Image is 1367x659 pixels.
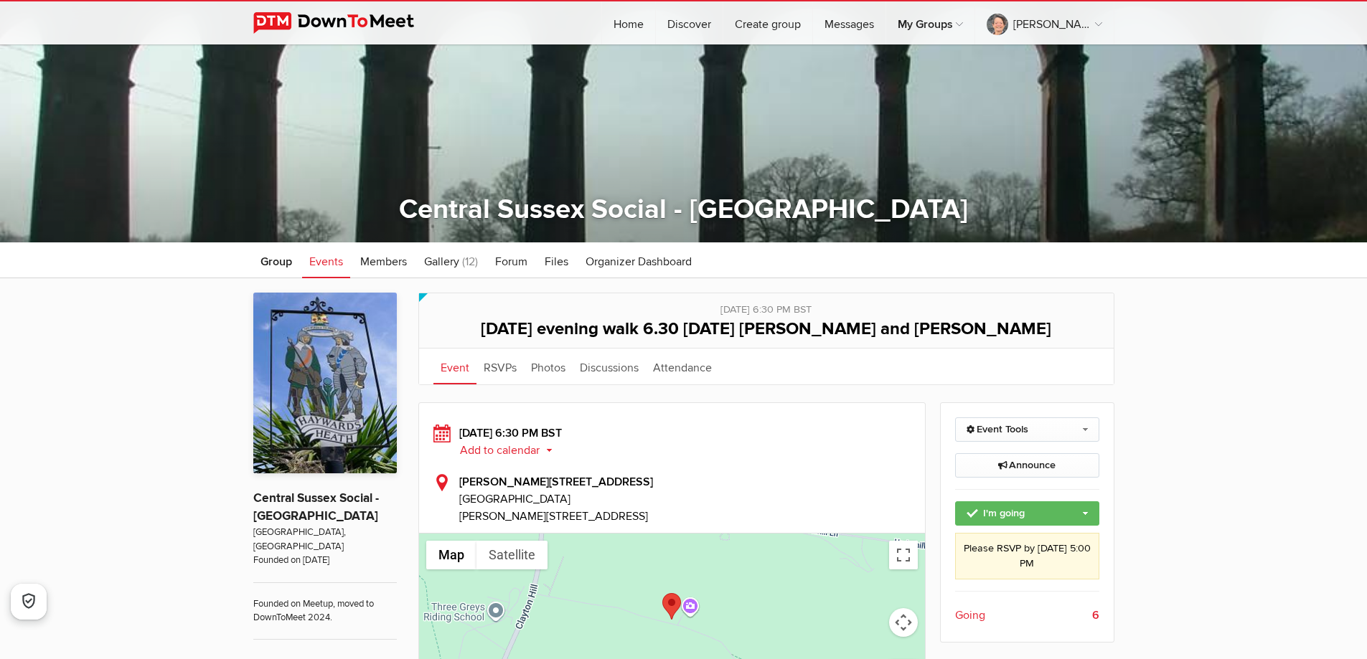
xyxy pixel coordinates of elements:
[998,459,1056,471] span: Announce
[602,1,655,44] a: Home
[253,293,397,473] img: Central Sussex Social - Haywards Heath
[813,1,886,44] a: Messages
[955,453,1099,478] a: Announce
[459,490,911,508] span: [GEOGRAPHIC_DATA]
[476,541,548,569] button: Show satellite imagery
[433,425,911,459] div: [DATE] 6:30 PM BST
[537,242,576,278] a: Files
[975,1,1114,44] a: [PERSON_NAME]
[399,193,968,226] a: Central Sussex Social - [GEOGRAPHIC_DATA]
[253,12,436,34] img: DownToMeet
[495,255,527,269] span: Forum
[723,1,812,44] a: Create group
[459,509,648,523] span: [PERSON_NAME][STREET_ADDRESS]
[433,293,1099,318] div: [DATE] 6:30 PM BST
[302,242,350,278] a: Events
[253,526,397,554] span: [GEOGRAPHIC_DATA], [GEOGRAPHIC_DATA]
[462,255,478,269] span: (12)
[488,242,535,278] a: Forum
[646,349,719,384] a: Attendance
[353,242,414,278] a: Members
[955,533,1099,579] div: Please RSVP by [DATE] 5:00 PM
[886,1,974,44] a: My Groups
[955,607,985,624] span: Going
[955,501,1099,526] a: I'm going
[459,475,653,489] b: [PERSON_NAME][STREET_ADDRESS]
[433,349,476,384] a: Event
[253,554,397,567] span: Founded on [DATE]
[426,541,476,569] button: Show street map
[955,417,1099,442] a: Event Tools
[253,490,379,524] a: Central Sussex Social - [GEOGRAPHIC_DATA]
[578,242,699,278] a: Organizer Dashboard
[481,318,1051,339] span: [DATE] evening walk 6.30 [DATE] [PERSON_NAME] and [PERSON_NAME]
[524,349,573,384] a: Photos
[253,242,299,278] a: Group
[656,1,723,44] a: Discover
[889,608,918,637] button: Map camera controls
[424,255,459,269] span: Gallery
[476,349,524,384] a: RSVPs
[586,255,692,269] span: Organizer Dashboard
[573,349,646,384] a: Discussions
[417,242,485,278] a: Gallery (12)
[889,541,918,569] button: Toggle fullscreen view
[360,255,407,269] span: Members
[545,255,568,269] span: Files
[253,582,397,625] span: Founded on Meetup, moved to DownToMeet 2024.
[1092,607,1099,624] b: 6
[309,255,343,269] span: Events
[459,444,563,457] button: Add to calendar
[260,255,292,269] span: Group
